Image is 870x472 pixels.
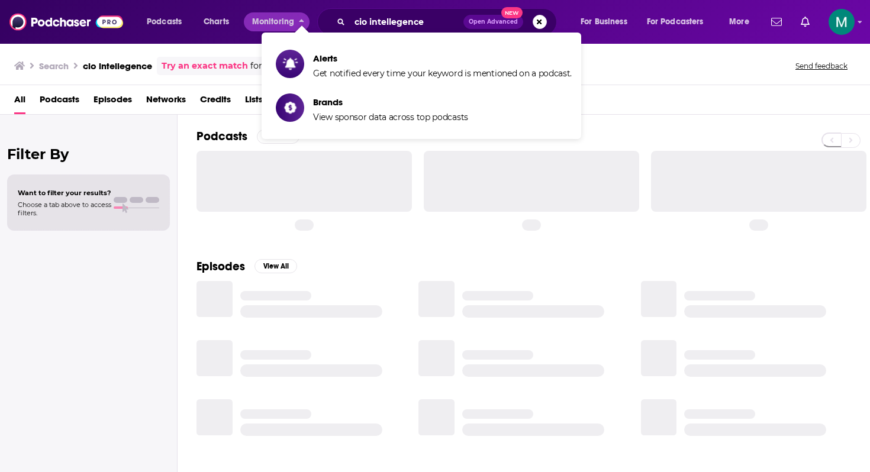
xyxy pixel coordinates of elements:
[252,14,294,30] span: Monitoring
[196,129,299,144] a: PodcastsView All
[200,90,231,114] a: Credits
[313,112,468,122] span: View sponsor data across top podcasts
[147,14,182,30] span: Podcasts
[244,12,310,31] button: close menu
[250,59,353,73] span: for more precise results
[254,259,297,273] button: View All
[829,9,855,35] span: Logged in as milan.penny
[14,90,25,114] a: All
[572,12,642,31] button: open menu
[257,130,299,144] button: View All
[501,7,523,18] span: New
[463,15,523,29] button: Open AdvancedNew
[647,14,704,30] span: For Podcasters
[350,12,463,31] input: Search podcasts, credits, & more...
[328,8,568,35] div: Search podcasts, credits, & more...
[138,12,197,31] button: open menu
[7,146,170,163] h2: Filter By
[313,96,468,108] span: Brands
[729,14,749,30] span: More
[245,90,263,114] a: Lists
[146,90,186,114] a: Networks
[469,19,518,25] span: Open Advanced
[40,90,79,114] a: Podcasts
[721,12,764,31] button: open menu
[639,12,721,31] button: open menu
[9,11,123,33] img: Podchaser - Follow, Share and Rate Podcasts
[792,61,851,71] button: Send feedback
[196,259,297,274] a: EpisodesView All
[196,259,245,274] h2: Episodes
[162,59,248,73] a: Try an exact match
[581,14,627,30] span: For Business
[196,129,247,144] h2: Podcasts
[829,9,855,35] img: User Profile
[196,12,236,31] a: Charts
[313,68,572,79] span: Get notified every time your keyword is mentioned on a podcast.
[204,14,229,30] span: Charts
[829,9,855,35] button: Show profile menu
[796,12,814,32] a: Show notifications dropdown
[18,189,111,197] span: Want to filter your results?
[313,53,572,64] span: Alerts
[83,60,152,72] h3: cio intellegence
[39,60,69,72] h3: Search
[18,201,111,217] span: Choose a tab above to access filters.
[94,90,132,114] a: Episodes
[766,12,787,32] a: Show notifications dropdown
